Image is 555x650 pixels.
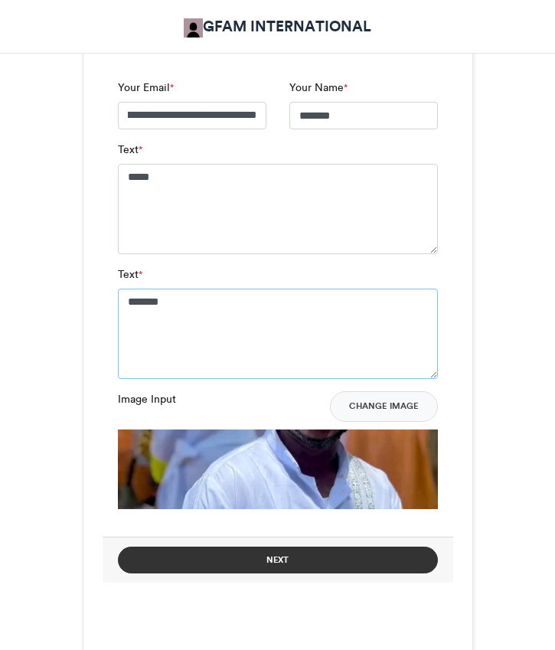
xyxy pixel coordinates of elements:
[289,80,348,96] label: Your Name
[330,391,438,422] button: Change Image
[118,142,142,158] label: Text
[118,80,174,96] label: Your Email
[118,266,142,283] label: Text
[118,391,176,407] label: Image Input
[184,15,371,38] a: GFAM INTERNATIONAL
[184,18,203,38] img: GFAM INTERNATIONAL
[118,547,438,573] button: Next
